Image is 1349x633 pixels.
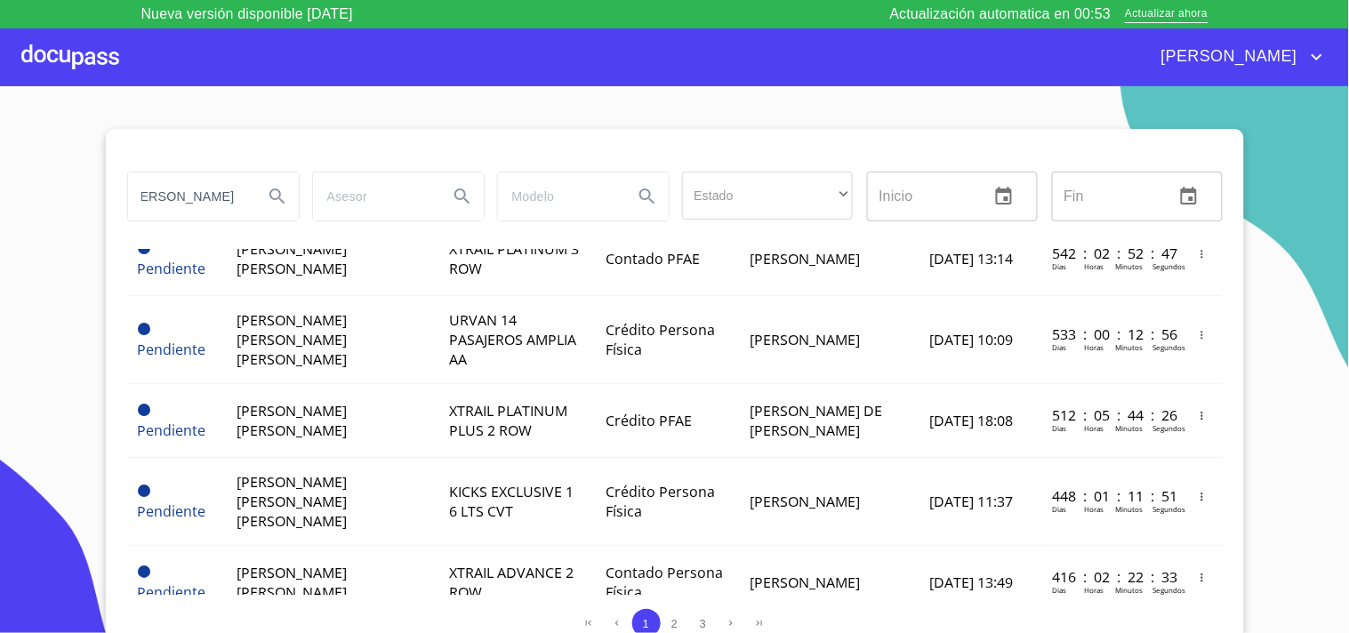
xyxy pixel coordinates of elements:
p: 542 : 02 : 52 : 47 [1052,244,1172,263]
span: 3 [700,617,706,630]
p: Segundos [1152,504,1185,514]
span: Pendiente [138,340,206,359]
span: Contado PFAE [606,249,701,268]
p: Segundos [1152,585,1185,595]
p: Minutos [1115,261,1143,271]
p: Segundos [1152,261,1185,271]
span: [PERSON_NAME] [PERSON_NAME] [PERSON_NAME] [237,472,347,531]
span: Pendiente [138,404,150,416]
span: Contado Persona Física [606,563,724,602]
div: ​ [682,172,853,220]
span: URVAN 14 PASAJEROS AMPLIA AA [449,310,576,369]
p: Minutos [1115,342,1143,352]
span: Pendiente [138,485,150,497]
span: Pendiente [138,501,206,521]
span: [PERSON_NAME] [750,573,860,592]
span: [PERSON_NAME] [1148,43,1306,71]
p: Segundos [1152,342,1185,352]
button: account of current user [1148,43,1328,71]
p: 448 : 01 : 11 : 51 [1052,486,1172,506]
p: Horas [1084,585,1104,595]
p: Minutos [1115,585,1143,595]
p: Minutos [1115,504,1143,514]
button: Search [626,175,669,218]
span: [DATE] 13:49 [930,573,1014,592]
p: Actualización automatica en 00:53 [890,4,1112,25]
p: Horas [1084,342,1104,352]
span: [DATE] 10:09 [930,330,1014,349]
span: [PERSON_NAME] [PERSON_NAME] [237,563,347,602]
p: Horas [1084,261,1104,271]
p: Dias [1052,261,1066,271]
button: Search [256,175,299,218]
span: Crédito PFAE [606,411,693,430]
span: XTRAIL PLATINUM 3 ROW [449,239,579,278]
span: [PERSON_NAME] DE [PERSON_NAME] [750,401,882,440]
span: [PERSON_NAME] [750,249,860,268]
span: [PERSON_NAME] [750,492,860,511]
span: [DATE] 18:08 [930,411,1014,430]
span: KICKS EXCLUSIVE 1 6 LTS CVT [449,482,574,521]
span: Pendiente [138,259,206,278]
span: Actualizar ahora [1125,5,1208,24]
span: Pendiente [138,565,150,578]
p: 416 : 02 : 22 : 33 [1052,567,1172,587]
span: [PERSON_NAME] [PERSON_NAME] [237,401,347,440]
p: Nueva versión disponible [DATE] [141,4,353,25]
span: [PERSON_NAME] [750,330,860,349]
p: Segundos [1152,423,1185,433]
input: search [313,172,434,220]
span: [PERSON_NAME] [PERSON_NAME] [237,239,347,278]
span: Crédito Persona Física [606,482,716,521]
p: Dias [1052,423,1066,433]
span: Pendiente [138,582,206,602]
p: 512 : 05 : 44 : 26 [1052,405,1172,425]
input: search [498,172,619,220]
p: Dias [1052,342,1066,352]
span: [DATE] 13:14 [930,249,1014,268]
p: Dias [1052,504,1066,514]
span: [PERSON_NAME] [PERSON_NAME] [PERSON_NAME] [237,310,347,369]
p: 533 : 00 : 12 : 56 [1052,325,1172,344]
span: XTRAIL PLATINUM PLUS 2 ROW [449,401,567,440]
span: Pendiente [138,421,206,440]
p: Horas [1084,423,1104,433]
p: Horas [1084,504,1104,514]
input: search [128,172,249,220]
span: Crédito Persona Física [606,320,716,359]
span: XTRAIL ADVANCE 2 ROW [449,563,574,602]
span: 1 [643,617,649,630]
p: Minutos [1115,423,1143,433]
span: 2 [671,617,678,630]
span: [DATE] 11:37 [930,492,1014,511]
span: Pendiente [138,323,150,335]
p: Dias [1052,585,1066,595]
button: Search [441,175,484,218]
